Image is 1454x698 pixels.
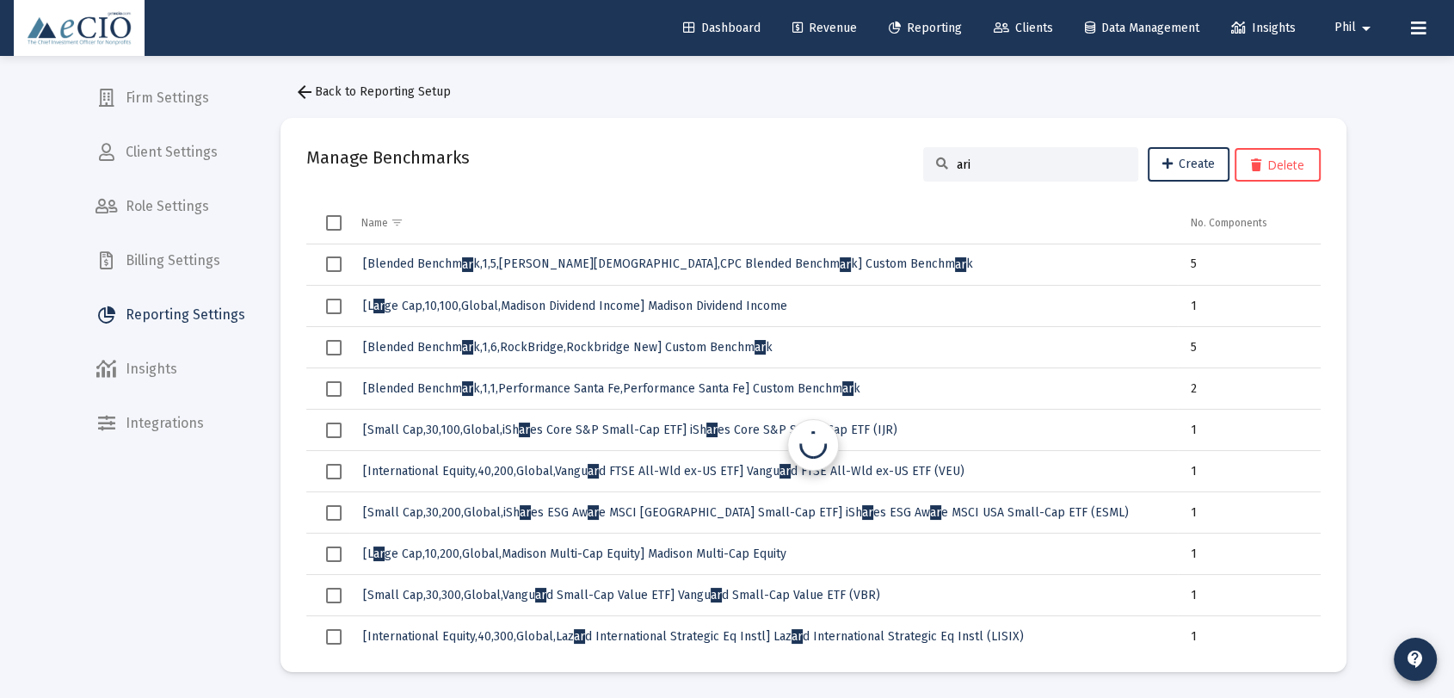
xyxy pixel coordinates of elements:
[779,464,791,479] span: ar
[326,381,342,397] div: Select row
[363,381,860,396] span: [Blended Benchm k,1,1,Performance Santa Fe,Performance Santa Fe] Custom Benchm k
[1190,298,1305,315] div: 1
[82,186,259,227] a: Role Settings
[1190,504,1305,522] div: 1
[361,335,774,361] button: [Blended Benchmark,1,6,RockBridge,Rockbridge New] Custom Benchmark
[1190,256,1305,273] div: 5
[82,132,259,173] a: Client Settings
[1148,147,1229,182] button: Create
[462,340,473,355] span: ar
[326,547,342,562] div: Select row
[361,624,1026,650] button: [International Equity,40,300,Global,Lazard International Strategic Eq Instl] Lazard International...
[373,299,385,313] span: ar
[82,349,259,390] a: Insights
[1178,202,1321,244] td: Column No. Components
[326,588,342,603] div: Select row
[862,505,873,520] span: ar
[363,505,1129,520] span: [Small Cap,30,200,Global,iSh es ESG Aw e MSCI [GEOGRAPHIC_DATA] Small-Cap ETF] iSh es ESG Aw e MS...
[1190,339,1305,356] div: 5
[361,541,788,567] button: [Large Cap,10,200,Global,Madison Multi-Cap Equity] Madison Multi-Cap Equity
[462,381,473,396] span: ar
[326,256,342,272] div: Select row
[363,464,964,479] span: [International Equity,40,200,Global,Vangu d FTSE All-Wld ex-US ETF] Vangu d FTSE All-Wld ex-US ET...
[361,293,789,319] button: [Large Cap,10,100,Global,Madison Dividend Income] Madison Dividend Income
[373,547,385,561] span: ar
[363,299,787,313] span: [L ge Cap,10,100,Global,Madison Dividend Income] Madison Dividend Income
[588,505,599,520] span: ar
[1190,216,1266,230] div: No. Components
[363,629,1024,644] span: [International Equity,40,300,Global,Laz d International Strategic Eq Instl] Laz d International S...
[588,464,599,479] span: ar
[361,417,899,443] button: [Small Cap,30,100,Global,iShares Core S&P Small-Cap ETF] iShares Core S&P Small-Cap ETF (IJR)
[294,84,451,99] span: Back to Reporting Setup
[326,340,342,355] div: Select row
[326,505,342,521] div: Select row
[1071,11,1213,46] a: Data Management
[1334,21,1356,35] span: Phil
[957,158,1125,172] input: Search
[363,256,973,271] span: [Blended Benchm k,1,5,[PERSON_NAME][DEMOGRAPHIC_DATA],CPC Blended Benchm k] Custom Benchm k
[326,464,342,479] div: Select row
[82,294,259,336] a: Reporting Settings
[361,500,1131,526] button: [Small Cap,30,200,Global,iShares ESG Aware MSCI [GEOGRAPHIC_DATA] Small-Cap ETF] iShares ESG Awar...
[955,257,966,272] span: ar
[326,215,342,231] div: Select all
[1190,422,1305,439] div: 1
[349,202,1178,244] td: Column Name
[779,11,871,46] a: Revenue
[711,588,722,602] span: ar
[363,588,880,602] span: [Small Cap,30,300,Global,Vangu d Small-Cap Value ETF] Vangu d Small-Cap Value ETF (VBR)
[27,11,132,46] img: Dashboard
[361,583,882,608] button: [Small Cap,30,300,Global,Vanguard Small-Cap Value ETF] Vanguard Small-Cap Value ETF (VBR)
[755,340,766,355] span: ar
[1162,157,1215,171] span: Create
[391,216,404,229] span: Show filter options for column 'Name'
[1190,628,1305,645] div: 1
[1085,21,1199,35] span: Data Management
[326,629,342,645] div: Select row
[535,588,546,602] span: ar
[842,381,853,396] span: ar
[706,423,718,437] span: ar
[875,11,976,46] a: Reporting
[1190,587,1305,604] div: 1
[363,547,786,561] span: [L ge Cap,10,200,Global,Madison Multi-Cap Equity] Madison Multi-Cap Equity
[669,11,774,46] a: Dashboard
[326,299,342,314] div: Select row
[361,251,975,277] button: [Blended Benchmark,1,5,[PERSON_NAME][DEMOGRAPHIC_DATA],CPC Blended Benchmark] Custom Benchmark
[519,423,530,437] span: ar
[1314,10,1397,45] button: Phil
[683,21,761,35] span: Dashboard
[306,202,1321,646] div: Data grid
[980,11,1067,46] a: Clients
[363,340,773,355] span: [Blended Benchm k,1,6,RockBridge,Rockbridge New] Custom Benchm k
[363,423,897,437] span: [Small Cap,30,100,Global,iSh es Core S&P Small-Cap ETF] iSh es Core S&P Small-Cap ETF (IJR)
[82,77,259,119] a: Firm Settings
[361,459,966,485] button: [International Equity,40,200,Global,Vanguard FTSE All-Wld ex-US ETF] Vanguard FTSE All-Wld ex-US ...
[1190,463,1305,480] div: 1
[930,505,941,520] span: ar
[574,629,585,644] span: ar
[306,144,470,171] h2: Manage Benchmarks
[792,21,857,35] span: Revenue
[82,403,259,444] a: Integrations
[520,505,531,520] span: ar
[326,423,342,438] div: Select row
[280,75,465,109] button: Back to Reporting Setup
[1356,11,1377,46] mat-icon: arrow_drop_down
[1190,546,1305,563] div: 1
[1231,21,1296,35] span: Insights
[994,21,1053,35] span: Clients
[840,257,851,272] span: ar
[1217,11,1309,46] a: Insights
[361,216,388,230] div: Name
[294,82,315,102] mat-icon: arrow_back
[889,21,962,35] span: Reporting
[82,240,259,281] span: Billing Settings
[462,257,473,272] span: ar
